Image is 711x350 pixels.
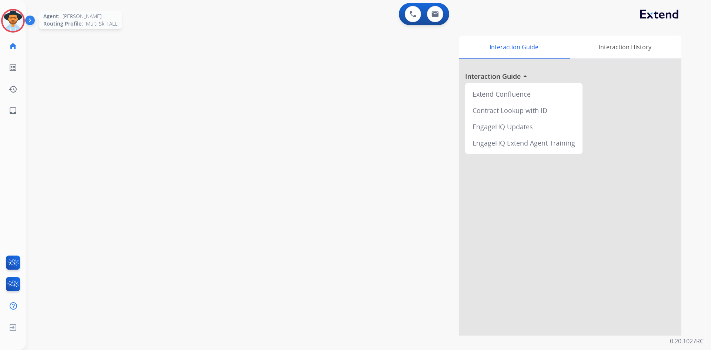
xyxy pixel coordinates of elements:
[568,36,681,59] div: Interaction History
[9,106,17,115] mat-icon: inbox
[468,86,580,102] div: Extend Confluence
[43,13,60,20] span: Agent:
[63,13,101,20] span: [PERSON_NAME]
[9,42,17,51] mat-icon: home
[468,119,580,135] div: EngageHQ Updates
[468,102,580,119] div: Contract Lookup with ID
[459,36,568,59] div: Interaction Guide
[9,85,17,94] mat-icon: history
[670,337,704,346] p: 0.20.1027RC
[9,63,17,72] mat-icon: list_alt
[468,135,580,151] div: EngageHQ Extend Agent Training
[43,20,83,27] span: Routing Profile:
[3,10,23,31] img: avatar
[86,20,117,27] span: Multi Skill ALL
